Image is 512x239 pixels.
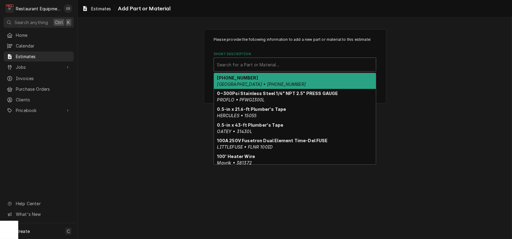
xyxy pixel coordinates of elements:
span: K [67,19,70,26]
em: HERCULES • 15055 [217,113,257,118]
div: Line Item Create/Update Form [214,37,376,72]
p: Please provide the following information to add a new part or material to this estimate: [214,37,376,42]
div: Short Description [214,52,376,72]
em: [GEOGRAPHIC_DATA] • [PHONE_NUMBER] [217,82,306,87]
em: PROFLO • PFWGI300L [217,97,265,102]
span: Estimates [16,53,71,60]
strong: [PHONE_NUMBER] [217,75,258,80]
strong: 0.5-in x 43-ft Plumber's Tape [217,122,283,128]
span: Search anything [15,19,48,26]
span: Jobs [16,64,62,70]
em: Mavrik • 381372 [217,160,252,165]
strong: 0~300Psi Stainless Steel 1/4" NPT 2.5" PRESS GAUGE [217,91,338,96]
strong: 100' Heater Wire [217,154,255,159]
span: Purchase Orders [16,86,71,92]
em: OATEY • 31430L [217,129,252,134]
a: Invoices [4,73,74,83]
a: Home [4,30,74,40]
button: Search anythingCtrlK [4,17,74,28]
label: Short Description [214,52,376,57]
span: What's New [16,211,70,217]
div: Emily Bird's Avatar [64,4,72,13]
strong: 0.5-in x 21.6-ft Plumber's Tape [217,107,286,112]
span: Calendar [16,43,71,49]
span: Add Part or Material [116,5,170,13]
a: Calendar [4,41,74,51]
a: Estimates [80,4,113,14]
div: EB [64,4,72,13]
span: Clients [16,97,71,103]
span: Help Center [16,200,70,207]
span: Home [16,32,71,38]
div: R [5,4,14,13]
span: Invoices [16,75,71,82]
div: Restaurant Equipment Diagnostics [16,5,60,12]
a: Clients [4,95,74,105]
a: Estimates [4,51,74,62]
a: Go to Help Center [4,199,74,209]
span: Estimates [91,5,111,12]
span: C [67,228,70,234]
span: Pricebook [16,107,62,114]
strong: 100A 250V Fusetron Dual Element Time-Del FUSE [217,138,328,143]
a: Purchase Orders [4,84,74,94]
span: Ctrl [55,19,63,26]
div: Line Item Create/Update [204,29,386,104]
a: Go to Jobs [4,62,74,72]
div: Restaurant Equipment Diagnostics's Avatar [5,4,14,13]
em: LITTLEFUSE • FLNR 100ID [217,144,273,149]
a: Go to Pricebook [4,105,74,115]
a: Go to What's New [4,209,74,219]
span: Create [16,229,30,234]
